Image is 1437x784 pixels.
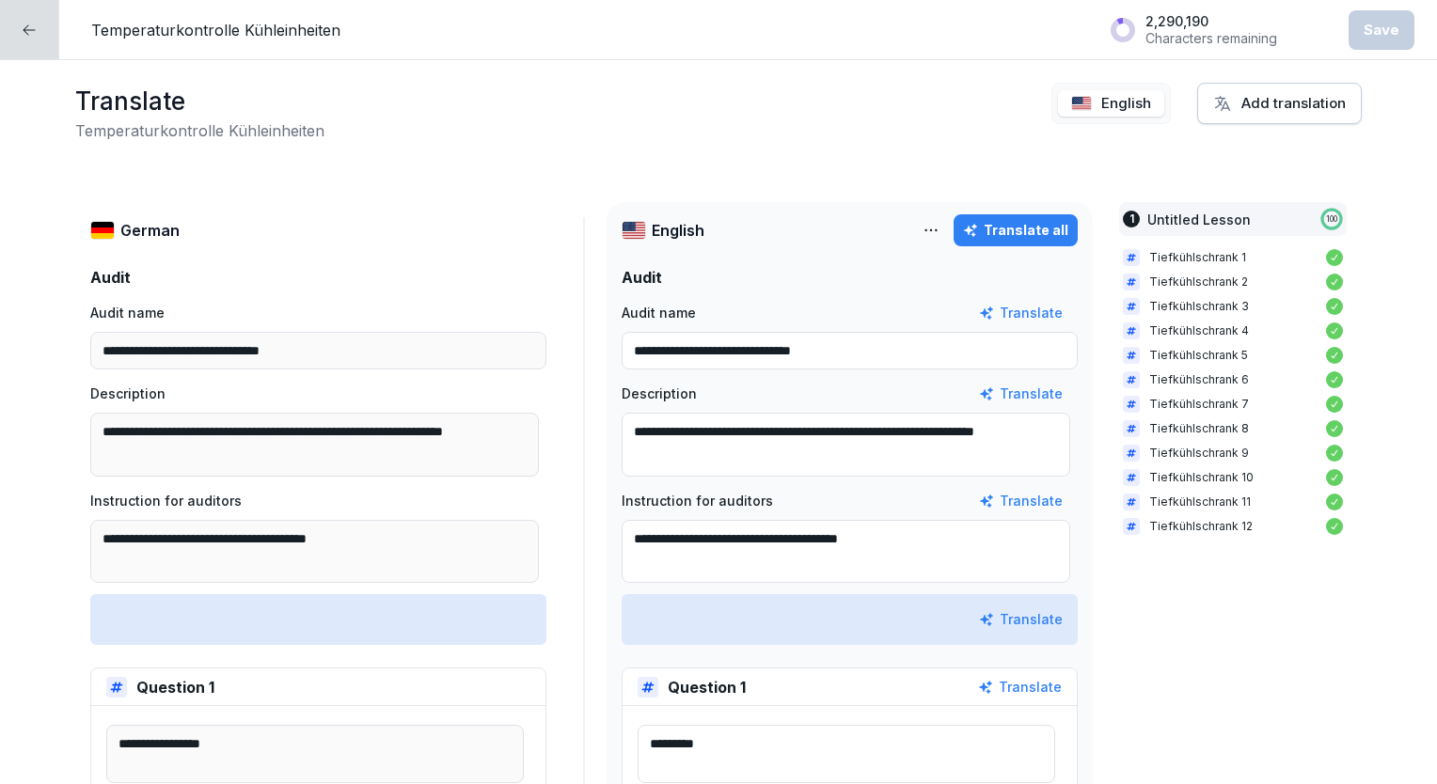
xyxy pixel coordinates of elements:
[91,19,340,41] p: Temperaturkontrolle Kühleinheiten
[1123,211,1140,227] div: 1
[652,219,704,242] p: English
[1149,347,1317,364] p: Tiefkühlschrank 5
[1213,93,1346,114] div: Add translation
[90,266,546,289] p: Audit
[1149,494,1317,510] p: Tiefkühlschrank 11
[90,303,165,323] p: Audit name
[90,491,242,511] p: Instruction for auditors
[668,676,746,698] p: Question 1
[963,220,1068,241] div: Translate all
[1149,274,1317,290] p: Tiefkühlschrank 2
[979,303,1063,323] button: Translate
[1197,83,1362,124] button: Add translation
[1145,30,1277,47] p: Characters remaining
[978,677,1062,698] button: Translate
[1326,213,1337,225] p: 100
[1145,13,1277,30] p: 2,290,190
[622,491,773,511] p: Instruction for auditors
[1149,469,1317,486] p: Tiefkühlschrank 10
[1149,518,1317,535] p: Tiefkühlschrank 12
[1149,420,1317,437] p: Tiefkühlschrank 8
[979,609,1063,630] button: Translate
[75,119,324,142] h2: Temperaturkontrolle Kühleinheiten
[1349,10,1414,50] button: Save
[90,221,115,240] img: de.svg
[1364,20,1399,40] div: Save
[979,384,1063,404] button: Translate
[1149,371,1317,388] p: Tiefkühlschrank 6
[1149,249,1317,266] p: Tiefkühlschrank 1
[1100,6,1332,54] button: 2,290,190Characters remaining
[90,384,166,404] p: Description
[1149,396,1317,413] p: Tiefkühlschrank 7
[1147,210,1251,229] p: Untitled Lesson
[75,83,324,119] h1: Translate
[1149,445,1317,462] p: Tiefkühlschrank 9
[979,491,1063,511] button: Translate
[136,676,214,698] p: Question 1
[120,219,180,242] p: German
[622,221,646,240] img: us.svg
[1101,93,1151,115] p: English
[622,384,697,404] p: Description
[954,214,1078,246] button: Translate all
[1149,298,1317,315] p: Tiefkühlschrank 3
[1149,322,1317,339] p: Tiefkühlschrank 4
[1071,96,1092,111] img: us.svg
[622,266,1078,289] p: Audit
[622,303,696,323] p: Audit name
